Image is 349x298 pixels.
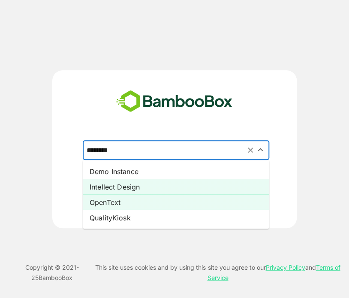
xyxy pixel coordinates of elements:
p: Copyright © 2021- 25 BambooBox [9,262,95,283]
button: Clear [246,145,256,155]
li: Demo Instance [83,164,269,179]
button: Close [255,144,266,156]
li: Intellect Design [83,179,269,195]
li: OpenText [83,195,269,210]
p: This site uses cookies and by using this site you agree to our and [95,262,340,283]
img: bamboobox [111,87,237,116]
a: Privacy Policy [265,264,305,271]
li: QualityKiosk [83,210,269,226]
